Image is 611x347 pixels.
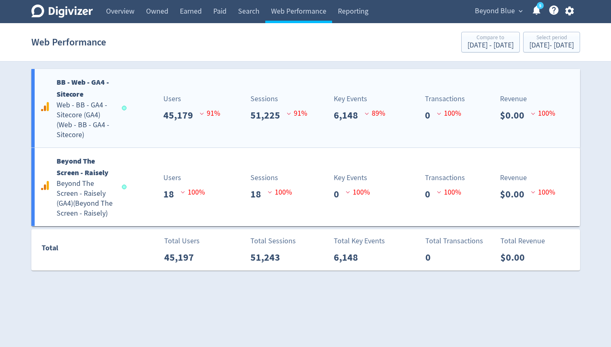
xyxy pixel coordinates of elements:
p: 0 [334,187,346,202]
a: Beyond The Screen - RaiselyBeyond The Screen - Raisely (GA4)(Beyond The Screen - Raisely)Users18 ... [31,148,580,226]
p: 100 % [437,108,461,119]
div: Total [42,242,123,258]
span: expand_more [517,7,524,15]
span: Beyond Blue [475,5,515,18]
button: Beyond Blue [472,5,525,18]
a: 5 [537,2,544,9]
p: 45,197 [164,250,201,265]
b: BB - Web - GA4 - Sitecore [57,77,109,99]
svg: Google Analytics [40,181,50,190]
div: [DATE] - [DATE] [529,42,574,49]
p: Sessions [250,93,278,105]
a: BB - Web - GA4 - SitecoreWeb - BB - GA4 - Sitecore (GA4)(Web - BB - GA4 - Sitecore)Users45,179 91... [31,69,580,147]
h5: Beyond The Screen - Raisely (GA4) ( Beyond The Screen - Raisely ) [57,179,114,219]
p: 100 % [268,187,292,198]
p: Total Transactions [425,235,483,247]
p: 100 % [346,187,370,198]
p: $0.00 [500,187,531,202]
p: 100 % [531,108,555,119]
p: Sessions [250,172,278,183]
text: 5 [539,3,541,9]
svg: Google Analytics [40,102,50,112]
div: Select period [529,35,574,42]
p: $0.00 [500,108,531,123]
div: [DATE] - [DATE] [467,42,514,49]
p: 100 % [437,187,461,198]
p: Total Sessions [250,235,296,247]
p: Transactions [425,172,465,183]
h5: Web - BB - GA4 - Sitecore (GA4) ( Web - BB - GA4 - Sitecore ) [57,100,114,140]
p: 100 % [531,187,555,198]
p: Key Events [334,93,367,105]
p: Revenue [500,93,527,105]
p: 18 [250,187,268,202]
div: Compare to [467,35,514,42]
button: Select period[DATE]- [DATE] [523,32,580,52]
span: Data last synced: 23 Sep 2025, 12:02pm (AEST) [122,106,129,110]
p: 6,148 [334,250,365,265]
button: Compare to[DATE] - [DATE] [461,32,520,52]
p: 100 % [181,187,205,198]
p: 0 [425,250,437,265]
p: 91 % [200,108,220,119]
p: 51,225 [250,108,287,123]
p: 0 [425,108,437,123]
p: 18 [163,187,181,202]
p: Total Users [164,235,200,247]
p: Total Revenue [500,235,545,247]
p: 0 [425,187,437,202]
p: $0.00 [500,250,531,265]
p: 6,148 [334,108,365,123]
p: Users [163,172,181,183]
b: Beyond The Screen - Raisely [57,156,109,178]
p: 91 % [287,108,307,119]
p: 45,179 [163,108,200,123]
p: 51,243 [250,250,287,265]
span: Data last synced: 23 Sep 2025, 3:02pm (AEST) [122,185,129,189]
p: Users [163,93,181,105]
p: Transactions [425,93,465,105]
p: Total Key Events [334,235,385,247]
p: 89 % [365,108,385,119]
p: Revenue [500,172,527,183]
h1: Web Performance [31,29,106,55]
p: Key Events [334,172,367,183]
